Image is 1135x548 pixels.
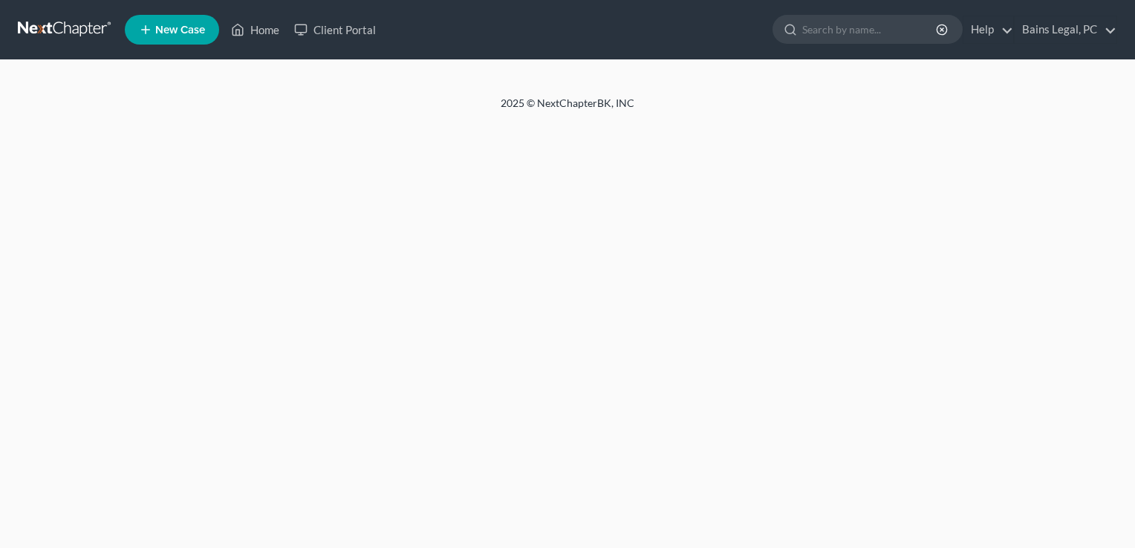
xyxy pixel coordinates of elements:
span: New Case [155,25,205,36]
div: 2025 © NextChapterBK, INC [144,96,991,123]
a: Help [963,16,1013,43]
a: Bains Legal, PC [1015,16,1116,43]
a: Client Portal [287,16,383,43]
input: Search by name... [802,16,938,43]
a: Home [224,16,287,43]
